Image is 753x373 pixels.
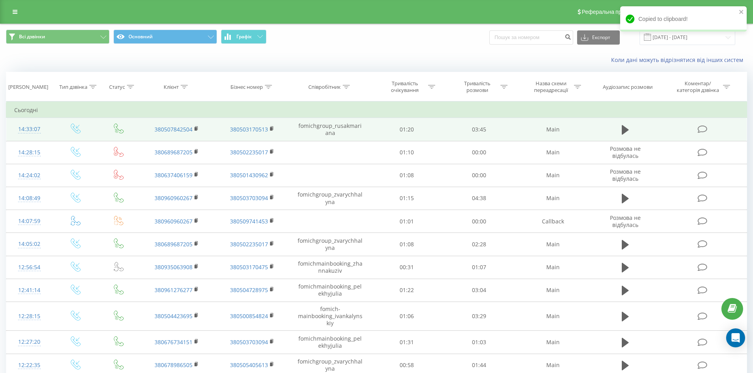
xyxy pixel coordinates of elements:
[155,312,192,320] a: 380504423695
[236,34,252,39] span: Графік
[443,302,515,331] td: 03:29
[230,126,268,133] a: 380503170513
[164,84,179,90] div: Клієнт
[739,9,744,16] button: close
[371,187,443,210] td: 01:15
[515,118,590,141] td: Main
[109,84,125,90] div: Статус
[6,30,109,44] button: Всі дзвінки
[515,279,590,302] td: Main
[290,118,371,141] td: fomichgroup_rusakmariana
[155,361,192,369] a: 380678986505
[443,164,515,187] td: 00:00
[530,80,572,94] div: Назва схеми переадресації
[610,214,641,229] span: Розмова не відбулась
[443,118,515,141] td: 03:45
[610,168,641,182] span: Розмова не відбулась
[611,56,747,64] a: Коли дані можуть відрізнятися вiд інших систем
[371,256,443,279] td: 00:31
[443,187,515,210] td: 04:38
[14,214,45,229] div: 14:07:59
[230,338,268,346] a: 380503703094
[443,141,515,164] td: 00:00
[515,187,590,210] td: Main
[610,145,641,159] span: Розмова не відбулась
[443,331,515,354] td: 01:03
[14,334,45,350] div: 12:27:20
[221,30,266,44] button: Графік
[14,145,45,160] div: 14:28:15
[443,256,515,279] td: 01:07
[456,80,498,94] div: Тривалість розмови
[577,30,620,45] button: Експорт
[230,312,268,320] a: 380500854824
[155,240,192,248] a: 380689687205
[155,217,192,225] a: 380960960267
[582,9,640,15] span: Реферальна програма
[14,122,45,137] div: 14:33:07
[515,256,590,279] td: Main
[230,240,268,248] a: 380502235017
[155,126,192,133] a: 380507842504
[19,34,45,40] span: Всі дзвінки
[603,84,653,90] div: Аудіозапис розмови
[290,233,371,256] td: fomichgroup_zvarychhalyna
[155,286,192,294] a: 380961276277
[515,302,590,331] td: Main
[515,331,590,354] td: Main
[230,148,268,156] a: 380502235017
[515,141,590,164] td: Main
[371,302,443,331] td: 01:06
[290,279,371,302] td: fomichmainbooking_pelekhyjulia
[8,84,48,90] div: [PERSON_NAME]
[230,171,268,179] a: 380501430962
[371,210,443,233] td: 01:01
[290,256,371,279] td: fomichmainbooking_zhannakuziv
[675,80,721,94] div: Коментар/категорія дзвінка
[155,148,192,156] a: 380689687205
[59,84,87,90] div: Тип дзвінка
[14,283,45,298] div: 12:41:14
[230,361,268,369] a: 380505405613
[230,263,268,271] a: 380503170475
[155,171,192,179] a: 380637406159
[308,84,341,90] div: Співробітник
[371,141,443,164] td: 01:10
[443,210,515,233] td: 00:00
[489,30,573,45] input: Пошук за номером
[155,263,192,271] a: 380935063908
[371,279,443,302] td: 01:22
[14,191,45,206] div: 14:08:49
[14,236,45,252] div: 14:05:02
[371,331,443,354] td: 01:31
[230,286,268,294] a: 380504728975
[290,187,371,210] td: fomichgroup_zvarychhalyna
[726,328,745,347] div: Open Intercom Messenger
[384,80,426,94] div: Тривалість очікування
[515,233,590,256] td: Main
[371,118,443,141] td: 01:20
[14,168,45,183] div: 14:24:02
[443,233,515,256] td: 02:28
[155,194,192,202] a: 380960960267
[515,164,590,187] td: Main
[230,217,268,225] a: 380509741453
[113,30,217,44] button: Основний
[515,210,590,233] td: Callback
[6,102,747,118] td: Сьогодні
[443,279,515,302] td: 03:04
[14,260,45,275] div: 12:56:54
[620,6,747,32] div: Copied to clipboard!
[230,194,268,202] a: 380503703094
[371,233,443,256] td: 01:08
[290,302,371,331] td: fomich-mainbooking_ivankalynskiy
[371,164,443,187] td: 01:08
[155,338,192,346] a: 380676734151
[14,358,45,373] div: 12:22:35
[14,309,45,324] div: 12:28:15
[230,84,263,90] div: Бізнес номер
[290,331,371,354] td: fomichmainbooking_pelekhyjulia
